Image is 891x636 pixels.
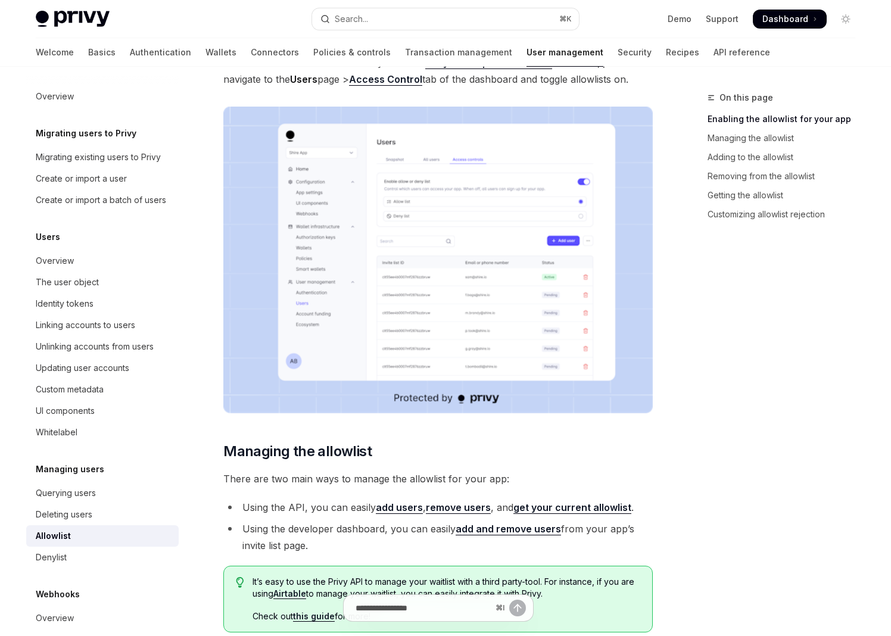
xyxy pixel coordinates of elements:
div: Identity tokens [36,297,94,311]
div: Overview [36,254,74,268]
a: Create or import a batch of users [26,189,179,211]
input: Ask a question... [356,595,491,621]
h5: Migrating users to Privy [36,126,136,141]
a: Policies & controls [313,38,391,67]
a: add users [376,501,423,514]
div: Overview [36,611,74,625]
a: Overview [26,607,179,629]
a: Whitelabel [26,422,179,443]
a: Support [706,13,739,25]
li: Using the developer dashboard, you can easily from your app’s invite list page. [223,520,653,554]
span: ⌘ K [559,14,572,24]
span: There are two main ways to manage the allowlist for your app: [223,470,653,487]
div: Unlinking accounts from users [36,339,154,354]
div: Create or import a user [36,172,127,186]
a: Overview [26,86,179,107]
a: Deleting users [26,504,179,525]
div: Custom metadata [36,382,104,397]
a: Welcome [36,38,74,67]
a: get your current allowlist [513,501,631,514]
a: Connectors [251,38,299,67]
span: It’s easy to use the Privy API to manage your waitlist with a third party-tool. For instance, if ... [253,576,640,600]
a: Access Control [349,73,422,86]
span: Dashboard [762,13,808,25]
a: Querying users [26,482,179,504]
a: Recipes [666,38,699,67]
h5: Webhooks [36,587,80,601]
a: Create or import a user [26,168,179,189]
a: Security [618,38,652,67]
div: The user object [36,275,99,289]
button: Send message [509,600,526,616]
a: Migrating existing users to Privy [26,146,179,168]
div: Allowlist [36,529,71,543]
span: You can enable an allowlist directly from the . To do so, just navigate to the page > tab of the ... [223,54,653,88]
div: UI components [36,404,95,418]
div: Querying users [36,486,96,500]
a: Identity tokens [26,293,179,314]
a: Adding to the allowlist [708,148,865,167]
a: Airtable [273,588,306,599]
div: Overview [36,89,74,104]
li: Using the API, you can easily , , and . [223,499,653,516]
div: Denylist [36,550,67,565]
a: Custom metadata [26,379,179,400]
div: Create or import a batch of users [36,193,166,207]
div: Migrating existing users to Privy [36,150,161,164]
a: Overview [26,250,179,272]
img: images/Allow.png [223,107,653,413]
a: Getting the allowlist [708,186,865,205]
a: Enabling the allowlist for your app [708,110,865,129]
div: Search... [335,12,368,26]
div: Deleting users [36,507,92,522]
svg: Tip [236,577,244,588]
a: Basics [88,38,116,67]
a: API reference [714,38,770,67]
a: Allowlist [26,525,179,547]
a: Wallets [205,38,236,67]
h5: Managing users [36,462,104,476]
a: Managing the allowlist [708,129,865,148]
a: Linking accounts to users [26,314,179,336]
a: Removing from the allowlist [708,167,865,186]
a: Updating user accounts [26,357,179,379]
a: Authentication [130,38,191,67]
a: Denylist [26,547,179,568]
a: remove users [426,501,491,514]
strong: Users [290,73,317,85]
button: Open search [312,8,579,30]
h5: Users [36,230,60,244]
div: Whitelabel [36,425,77,439]
span: On this page [719,91,773,105]
a: Demo [668,13,691,25]
a: Customizing allowlist rejection [708,205,865,224]
div: Linking accounts to users [36,318,135,332]
a: The user object [26,272,179,293]
img: light logo [36,11,110,27]
a: UI components [26,400,179,422]
button: Toggle dark mode [836,10,855,29]
a: User management [526,38,603,67]
a: add and remove users [456,523,561,535]
a: Unlinking accounts from users [26,336,179,357]
a: Transaction management [405,38,512,67]
span: Managing the allowlist [223,442,372,461]
div: Updating user accounts [36,361,129,375]
a: Dashboard [753,10,827,29]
